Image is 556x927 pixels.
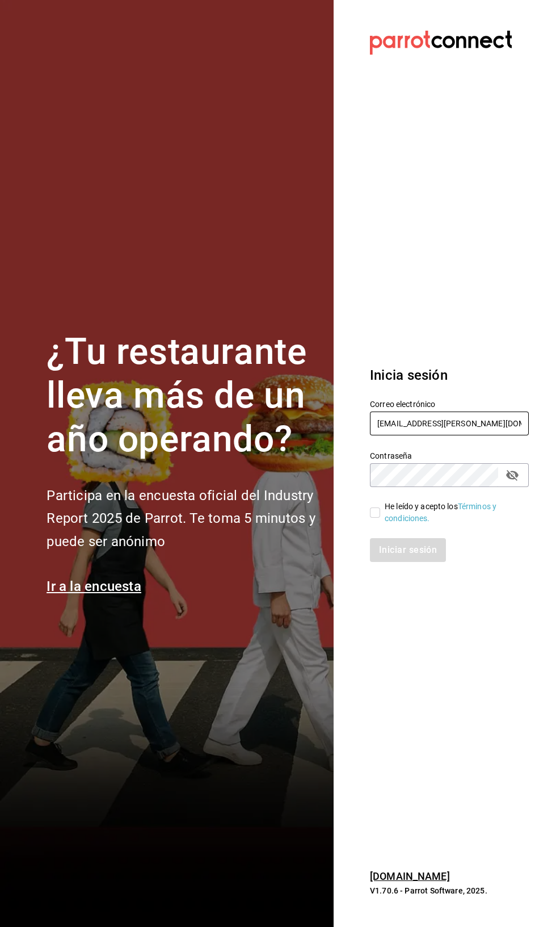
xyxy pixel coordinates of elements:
h1: ¿Tu restaurante lleva más de un año operando? [47,330,320,461]
p: V1.70.6 - Parrot Software, 2025. [370,885,529,896]
label: Contraseña [370,452,529,460]
h3: Inicia sesión [370,365,529,385]
h2: Participa en la encuesta oficial del Industry Report 2025 de Parrot. Te toma 5 minutos y puede se... [47,484,320,553]
label: Correo electrónico [370,400,529,408]
div: He leído y acepto los [385,501,520,525]
a: Ir a la encuesta [47,578,141,594]
a: [DOMAIN_NAME] [370,870,450,882]
button: passwordField [503,465,522,485]
input: Ingresa tu correo electrónico [370,412,529,435]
